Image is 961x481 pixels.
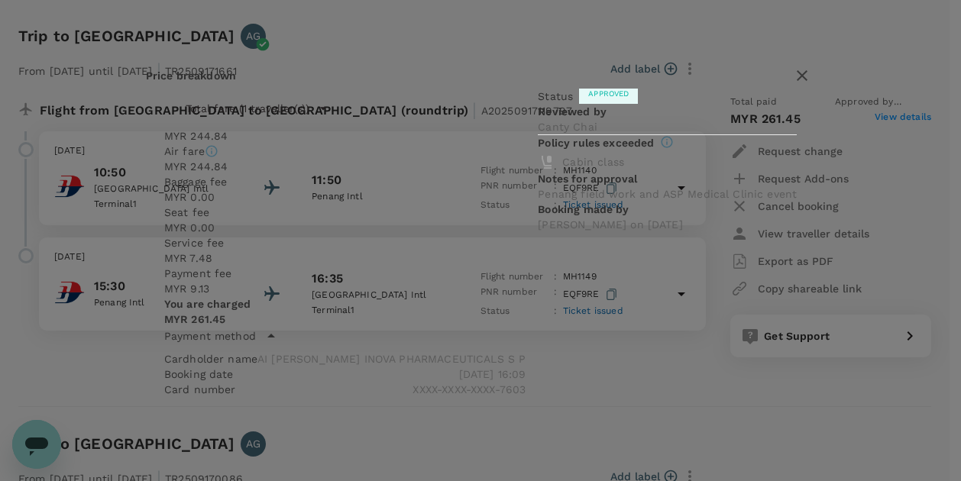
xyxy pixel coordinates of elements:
p: Seat fee [164,205,209,220]
p: MYR 0.00 [164,220,526,235]
p: Policy rules exceeded [538,135,654,150]
p: MYR 9.13 [164,281,526,296]
p: Total fare (1 traveller(s)) [186,101,309,116]
p: [PERSON_NAME] on [DATE] [538,217,797,232]
button: Total fare (1 traveller(s)) [164,89,349,128]
div: Status [538,89,573,104]
h6: Price breakdown [146,68,236,83]
p: Air fare [164,144,205,159]
div: AI [PERSON_NAME] INOVA PHARMACEUTICALS S P [257,351,526,366]
p: Service fee [164,235,526,250]
p: Canty Chai [538,119,797,134]
div: Booking date [164,366,459,382]
p: You are charged [164,296,526,312]
p: Reviewed by [538,104,797,119]
p: Payment fee [164,266,526,281]
div: Card number [164,382,413,397]
p: MYR 7.48 [164,250,526,266]
p: Booking made by [538,202,797,217]
p: Baggage fee [164,174,228,189]
p: MYR 261.45 [164,312,526,327]
p: Penang field work and ASP Medical Clinic event [538,186,797,202]
div: XXXX-XXXX-XXXX-7603 [413,382,526,397]
span: Approved [579,89,638,98]
div: [DATE] 16:09 [459,366,526,382]
p: Cabin class [562,154,797,169]
div: Cardholder name [164,351,257,366]
p: MYR 244.84 [164,159,526,174]
p: MYR 244.84 [164,128,526,144]
p: MYR 0.00 [164,189,526,205]
p: Payment method [164,328,256,344]
p: Notes for approval [538,171,797,186]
